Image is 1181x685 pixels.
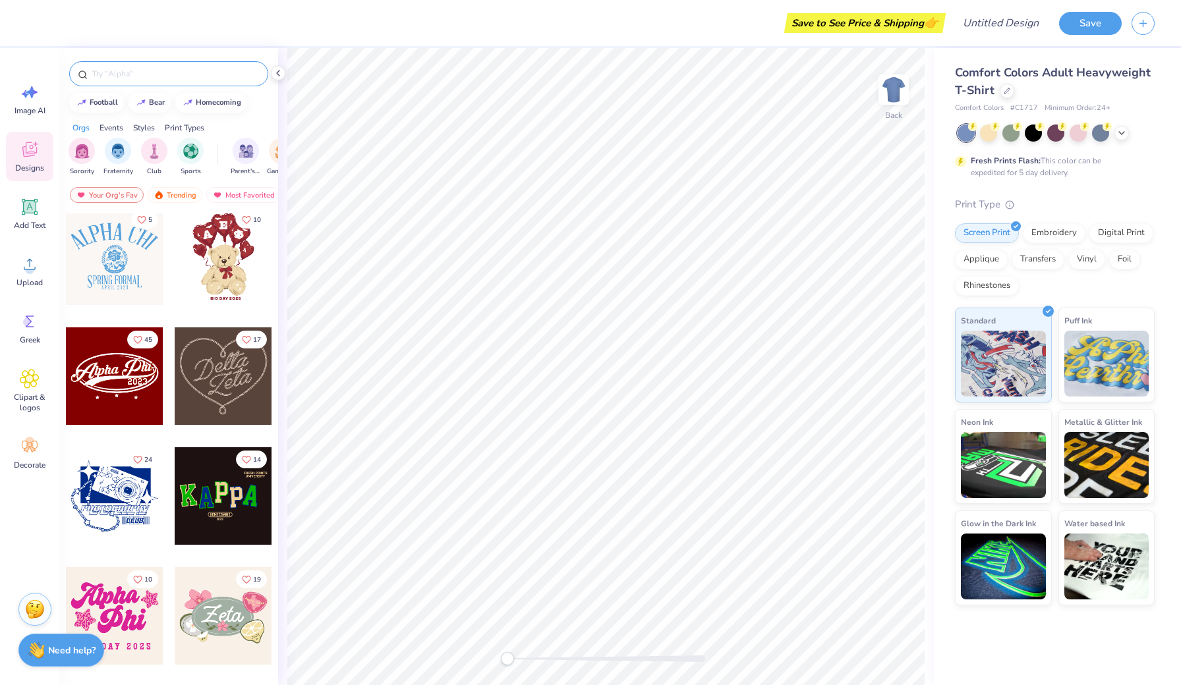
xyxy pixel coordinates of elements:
button: Save [1059,12,1122,35]
strong: Fresh Prints Flash: [971,155,1041,166]
div: Print Types [165,122,204,134]
button: Like [236,211,267,229]
button: filter button [267,138,297,177]
button: football [69,93,124,113]
span: Glow in the Dark Ink [961,516,1036,530]
img: Puff Ink [1064,331,1149,397]
button: Like [236,451,267,468]
img: Glow in the Dark Ink [961,534,1046,599]
div: Back [885,109,902,121]
img: most_fav.gif [76,190,86,200]
div: filter for Game Day [267,138,297,177]
button: homecoming [175,93,247,113]
span: Comfort Colors [955,103,1004,114]
strong: Need help? [48,644,96,657]
div: Embroidery [1023,223,1085,243]
span: Upload [16,277,43,288]
div: Styles [133,122,155,134]
div: Print Type [955,197,1155,212]
span: Decorate [14,460,45,470]
div: homecoming [196,99,241,106]
div: Your Org's Fav [70,187,144,203]
img: Fraternity Image [111,144,125,159]
span: # C1717 [1010,103,1038,114]
img: Sorority Image [74,144,90,159]
button: filter button [177,138,204,177]
input: Untitled Design [952,10,1049,36]
span: Standard [961,314,996,327]
button: Like [127,451,158,468]
span: Game Day [267,167,297,177]
div: Events [100,122,123,134]
button: filter button [69,138,95,177]
span: Neon Ink [961,415,993,429]
div: Orgs [72,122,90,134]
img: Parent's Weekend Image [239,144,254,159]
span: Water based Ink [1064,516,1125,530]
span: 10 [144,576,152,583]
div: filter for Fraternity [103,138,133,177]
img: Game Day Image [275,144,290,159]
img: Standard [961,331,1046,397]
div: filter for Sorority [69,138,95,177]
div: Foil [1109,250,1140,269]
span: 17 [253,337,261,343]
div: filter for Sports [177,138,204,177]
img: Metallic & Glitter Ink [1064,432,1149,498]
div: Transfers [1012,250,1064,269]
span: Comfort Colors Adult Heavyweight T-Shirt [955,65,1151,98]
img: Back [880,76,907,103]
span: Add Text [14,220,45,231]
div: Screen Print [955,223,1019,243]
img: trend_line.gif [183,99,193,107]
span: Club [147,167,161,177]
span: Sports [181,167,201,177]
button: filter button [141,138,167,177]
div: filter for Parent's Weekend [231,138,261,177]
button: bear [129,93,171,113]
button: filter button [231,138,261,177]
span: 24 [144,456,152,463]
button: filter button [103,138,133,177]
button: Like [127,570,158,588]
span: 👉 [924,14,938,30]
div: Accessibility label [501,652,514,665]
div: Rhinestones [955,276,1019,296]
span: Greek [20,335,40,345]
div: Vinyl [1068,250,1105,269]
div: Applique [955,250,1008,269]
div: This color can be expedited for 5 day delivery. [971,155,1133,178]
span: 5 [148,217,152,223]
img: Neon Ink [961,432,1046,498]
input: Try "Alpha" [91,67,260,80]
span: 14 [253,456,261,463]
span: 10 [253,217,261,223]
div: bear [149,99,165,106]
span: Fraternity [103,167,133,177]
button: Like [236,570,267,588]
img: Club Image [147,144,161,159]
div: Most Favorited [206,187,281,203]
img: Sports Image [183,144,198,159]
span: Designs [15,163,44,173]
img: most_fav.gif [212,190,223,200]
div: filter for Club [141,138,167,177]
span: Image AI [14,105,45,116]
span: 45 [144,337,152,343]
span: Metallic & Glitter Ink [1064,415,1142,429]
button: Like [236,331,267,348]
button: Like [127,331,158,348]
span: Sorority [70,167,94,177]
button: Like [131,211,158,229]
span: Minimum Order: 24 + [1045,103,1110,114]
span: Puff Ink [1064,314,1092,327]
div: Digital Print [1089,223,1153,243]
div: Save to See Price & Shipping [788,13,942,33]
img: Water based Ink [1064,534,1149,599]
div: football [90,99,118,106]
img: trend_line.gif [136,99,146,107]
img: trend_line.gif [76,99,87,107]
div: Trending [148,187,202,203]
span: Parent's Weekend [231,167,261,177]
img: trending.gif [154,190,164,200]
